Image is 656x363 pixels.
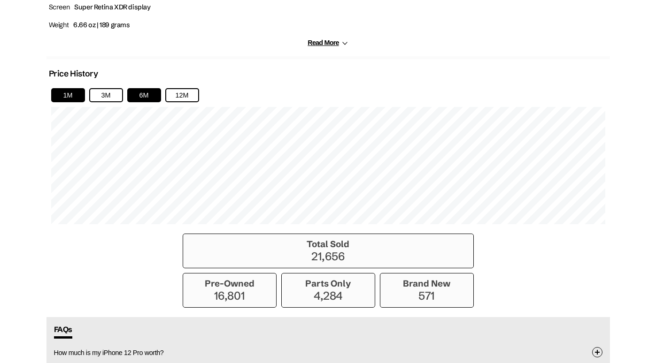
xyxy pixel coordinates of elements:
[188,278,271,289] h3: Pre-Owned
[385,289,469,302] p: 571
[49,68,98,79] h2: Price History
[286,289,370,302] p: 4,284
[286,278,370,289] h3: Parts Only
[127,88,161,102] button: 6M
[308,39,348,47] button: Read More
[385,278,469,289] h3: Brand New
[165,88,199,102] button: 12M
[54,325,72,339] span: FAQs
[49,0,185,14] p: Screen
[54,349,164,356] span: How much is my iPhone 12 Pro worth?
[51,88,85,102] button: 1M
[74,3,150,11] span: Super Retina XDR display
[73,21,130,29] span: 6.66 oz | 189 grams
[89,88,123,102] button: 3M
[188,239,469,250] h3: Total Sold
[188,250,469,263] p: 21,656
[49,18,185,32] p: Weight
[188,289,271,302] p: 16,801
